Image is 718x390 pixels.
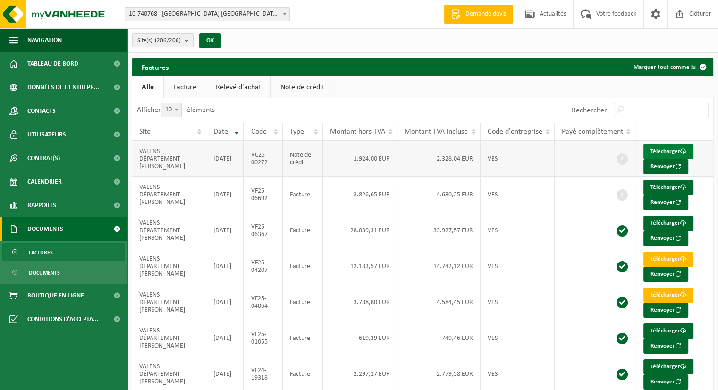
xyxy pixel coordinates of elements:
a: Télécharger [643,144,693,159]
span: Date [213,128,228,136]
td: VF25-04207 [244,248,283,284]
td: Facture [283,177,323,212]
td: 3.826,65 EUR [323,177,398,212]
a: Relevé d'achat [206,76,270,98]
td: [DATE] [206,284,244,320]
span: Montant hors TVA [330,128,385,136]
td: VALENS DÉPARTEMENT [PERSON_NAME] [132,212,206,248]
td: VALENS DÉPARTEMENT [PERSON_NAME] [132,248,206,284]
button: Site(s)(206/206) [132,33,194,47]
span: Site [139,128,151,136]
td: VES [481,284,555,320]
label: Rechercher: [572,107,609,114]
span: Payé complètement [562,128,623,136]
td: 619,39 EUR [323,320,398,356]
td: [DATE] [206,177,244,212]
a: Demande devis [444,5,513,24]
button: OK [199,33,221,48]
span: Conditions d'accepta... [27,307,99,331]
span: Site(s) [137,34,181,48]
td: VALENS DÉPARTEMENT [PERSON_NAME] [132,141,206,177]
a: Télécharger [643,216,693,231]
span: Code [251,128,266,136]
span: Données de l'entrepr... [27,76,100,99]
td: 28.039,31 EUR [323,212,398,248]
td: 4.584,45 EUR [397,284,480,320]
span: 10 [161,103,181,117]
td: VF25-06692 [244,177,283,212]
td: VALENS DÉPARTEMENT [PERSON_NAME] [132,284,206,320]
button: Renvoyer [643,303,688,318]
td: VES [481,248,555,284]
td: Facture [283,284,323,320]
td: VF25-06367 [244,212,283,248]
td: VF25-04064 [244,284,283,320]
td: Facture [283,212,323,248]
a: Télécharger [643,252,693,267]
td: VES [481,177,555,212]
td: Facture [283,248,323,284]
td: 4.630,25 EUR [397,177,480,212]
td: VES [481,212,555,248]
td: VALENS DÉPARTEMENT [PERSON_NAME] [132,177,206,212]
button: Renvoyer [643,195,688,210]
span: Rapports [27,194,56,217]
td: 749,46 EUR [397,320,480,356]
span: Montant TVA incluse [405,128,468,136]
span: Type [290,128,304,136]
span: Documents [29,264,60,282]
button: Renvoyer [643,159,688,174]
td: [DATE] [206,212,244,248]
label: Afficher éléments [137,106,215,114]
button: Renvoyer [643,231,688,246]
a: Télécharger [643,288,693,303]
td: 33.927,57 EUR [397,212,480,248]
span: Documents [27,217,63,241]
td: VALENS DÉPARTEMENT [PERSON_NAME] [132,320,206,356]
span: Navigation [27,28,62,52]
span: Calendrier [27,170,62,194]
span: Factures [29,244,53,262]
button: Renvoyer [643,339,688,354]
td: Facture [283,320,323,356]
span: Contrat(s) [27,146,60,170]
td: -2.328,04 EUR [397,141,480,177]
td: Note de crédit [283,141,323,177]
td: VC25-00272 [244,141,283,177]
span: Demande devis [463,9,508,19]
count: (206/206) [155,37,181,43]
td: [DATE] [206,320,244,356]
span: 10 [161,103,182,117]
td: 3.788,80 EUR [323,284,398,320]
a: Télécharger [643,323,693,339]
a: Alle [132,76,163,98]
td: 12.183,57 EUR [323,248,398,284]
span: 10-740768 - VALENS DÉPARTEMENT ARFI EIFFAGE - OUDERGEM [125,7,290,21]
td: [DATE] [206,248,244,284]
button: Renvoyer [643,374,688,390]
span: Boutique en ligne [27,284,84,307]
span: Tableau de bord [27,52,78,76]
span: Code d'entreprise [488,128,542,136]
a: Documents [2,263,125,281]
span: Utilisateurs [27,123,66,146]
button: Renvoyer [643,267,688,282]
a: Facture [164,76,206,98]
a: Factures [2,243,125,261]
a: Télécharger [643,180,693,195]
td: VF25-01055 [244,320,283,356]
button: Marquer tout comme lu [626,58,712,76]
a: Note de crédit [271,76,334,98]
td: -1.924,00 EUR [323,141,398,177]
td: 14.742,12 EUR [397,248,480,284]
span: 10-740768 - VALENS DÉPARTEMENT ARFI EIFFAGE - OUDERGEM [125,8,289,21]
td: [DATE] [206,141,244,177]
td: VES [481,320,555,356]
h2: Factures [132,58,178,76]
td: VES [481,141,555,177]
a: Télécharger [643,359,693,374]
span: Contacts [27,99,56,123]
